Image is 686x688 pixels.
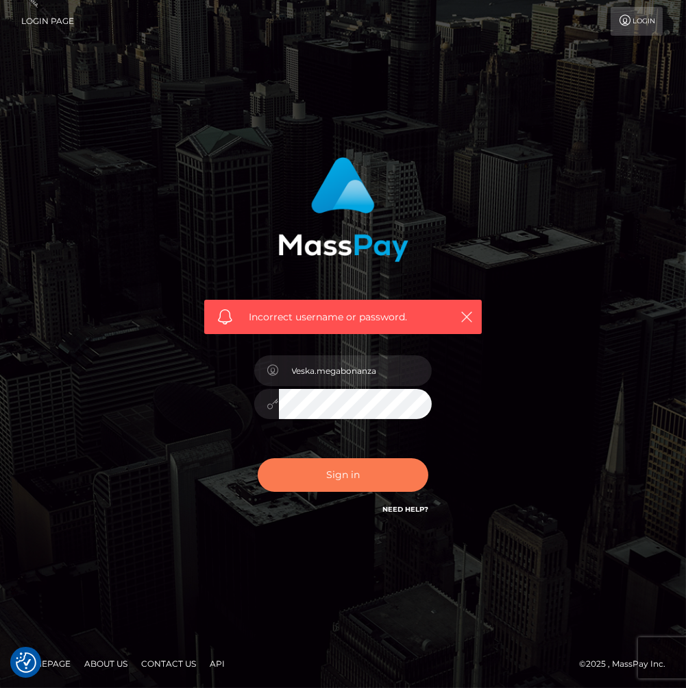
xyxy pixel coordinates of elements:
a: About Us [79,653,133,674]
img: MassPay Login [278,157,408,262]
a: Need Help? [382,505,428,514]
img: Revisit consent button [16,652,36,673]
a: Login [611,7,663,36]
a: Contact Us [136,653,201,674]
a: API [204,653,230,674]
a: Homepage [15,653,76,674]
button: Sign in [258,458,429,492]
a: Login Page [21,7,74,36]
div: © 2025 , MassPay Inc. [579,656,676,672]
span: Incorrect username or password. [249,310,444,324]
button: Consent Preferences [16,652,36,673]
input: Username... [279,355,432,386]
